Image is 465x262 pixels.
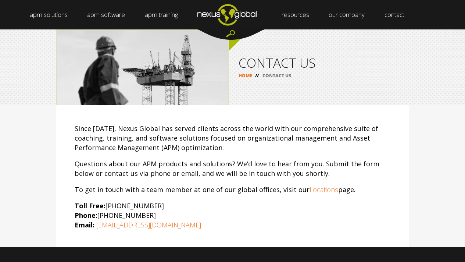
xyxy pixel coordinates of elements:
a: Locations [310,185,338,194]
a: HOME [239,72,253,79]
strong: Toll Free: [75,201,105,210]
span: // [253,72,261,79]
p: Questions about our APM products and solutions? We’d love to hear from you. Submit the form below... [75,159,391,178]
h1: CONTACT US [239,56,400,69]
p: To get in touch with a team member at one of our global offices, visit our page. [75,185,391,194]
strong: Email: [75,220,94,229]
a: [EMAIL_ADDRESS][DOMAIN_NAME] [96,220,201,229]
p: [PHONE_NUMBER] [PHONE_NUMBER] [75,201,391,230]
strong: Phone: [75,211,97,220]
p: Since [DATE], Nexus Global has served clients across the world with our comprehensive suite of co... [75,124,391,152]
